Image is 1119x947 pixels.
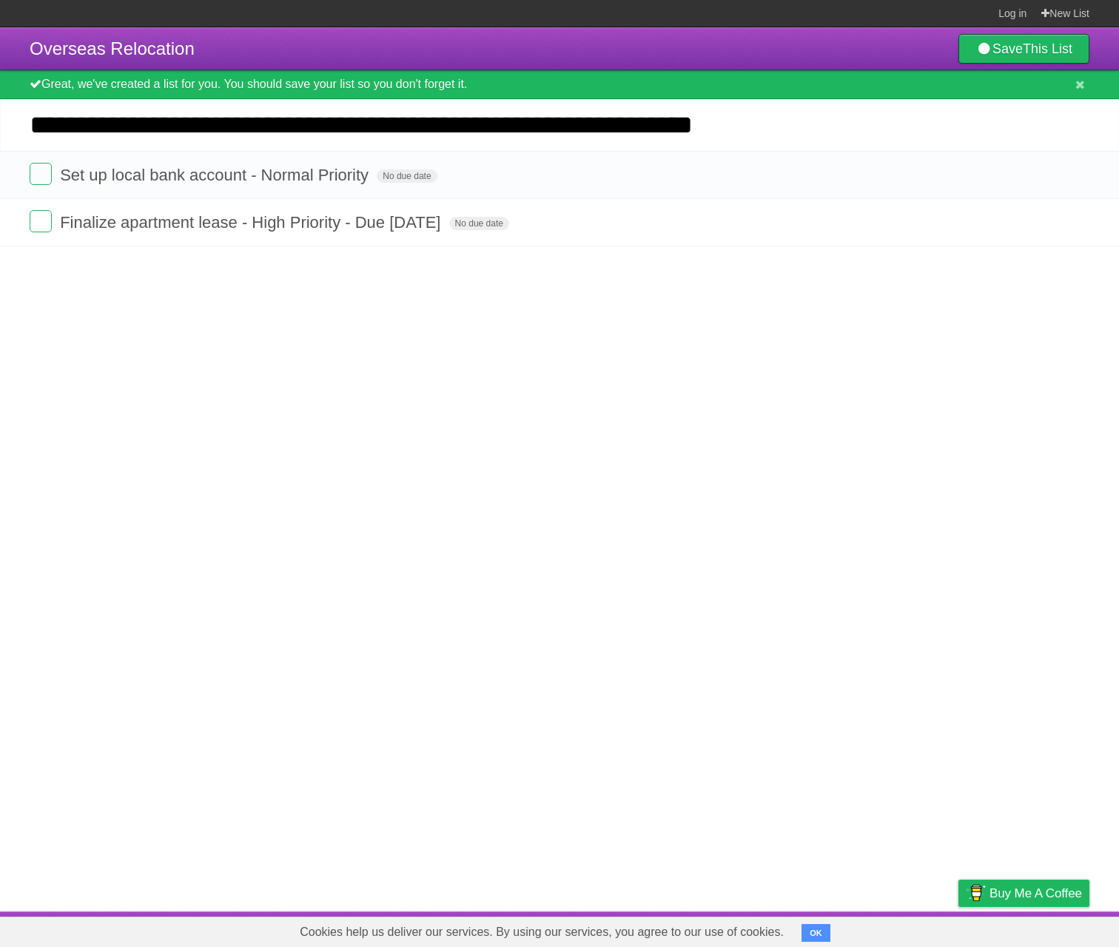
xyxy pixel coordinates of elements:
label: Done [30,163,52,185]
span: Finalize apartment lease - High Priority - Due [DATE] [60,213,444,232]
a: SaveThis List [958,34,1089,64]
span: Set up local bank account - Normal Priority [60,166,372,184]
span: Overseas Relocation [30,38,195,58]
label: Done [30,210,52,232]
button: OK [802,924,830,942]
span: No due date [377,169,437,183]
a: Developers [810,915,870,943]
a: Buy me a coffee [958,880,1089,907]
a: Terms [889,915,921,943]
a: Privacy [939,915,978,943]
span: No due date [449,217,509,230]
img: Buy me a coffee [966,880,986,906]
b: This List [1023,41,1072,56]
span: Cookies help us deliver our services. By using our services, you agree to our use of cookies. [285,917,799,947]
a: Suggest a feature [996,915,1089,943]
a: About [762,915,793,943]
span: Buy me a coffee [989,880,1082,906]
